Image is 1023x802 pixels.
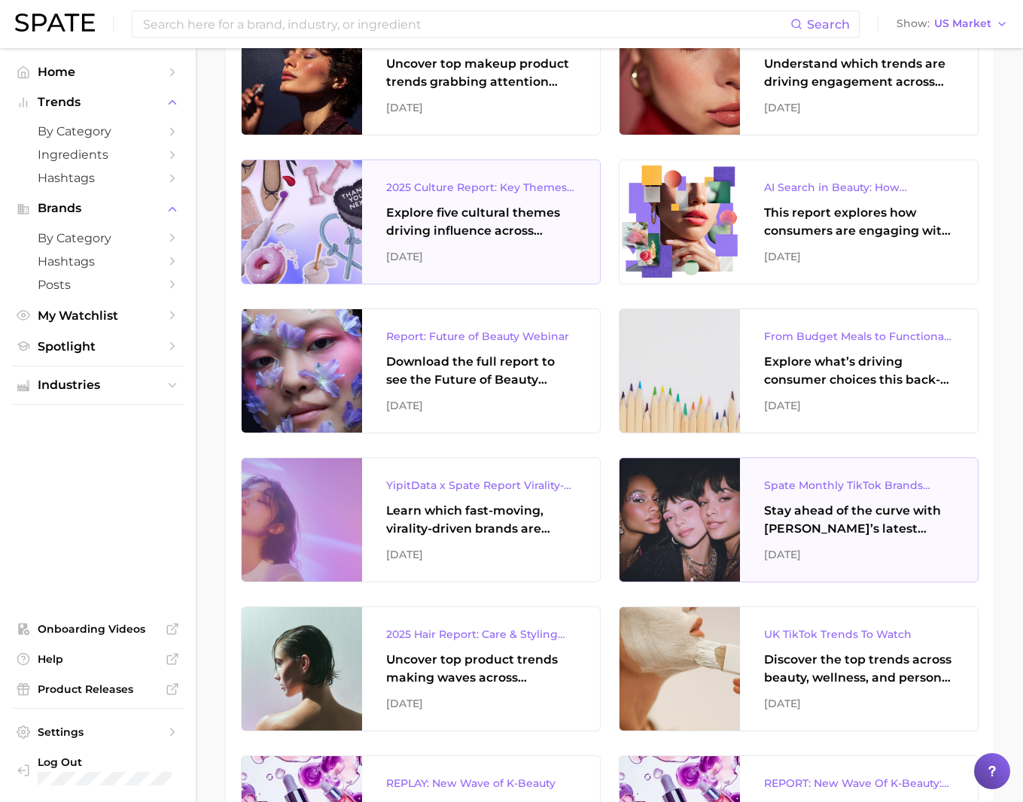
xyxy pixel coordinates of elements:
a: From Budget Meals to Functional Snacks: Food & Beverage Trends Shaping Consumer Behavior This Sch... [619,308,979,433]
div: [DATE] [764,694,954,712]
a: 2025 Culture Report: Key Themes That Are Shaping Consumer DemandExplore five cultural themes driv... [241,159,601,284]
a: Spate Monthly TikTok Brands TrackerStay ahead of the curve with [PERSON_NAME]’s latest monthly tr... [619,457,979,582]
div: From Budget Meals to Functional Snacks: Food & Beverage Trends Shaping Consumer Behavior This Sch... [764,327,954,345]
div: Report: Future of Beauty Webinar [386,327,576,345]
input: Search here for a brand, industry, or ingredient [142,11,790,37]
a: Posts [12,273,184,296]
span: by Category [38,231,158,245]
div: [DATE] [386,545,576,564]
div: Understand which trends are driving engagement across platforms in the skin, hair, makeup, and fr... [764,55,954,91]
button: Trends [12,91,184,114]
span: Posts [38,278,158,292]
span: Onboarding Videos [38,622,158,636]
div: Explore five cultural themes driving influence across beauty, food, and pop culture. [386,204,576,240]
span: Log Out [38,755,232,769]
span: US Market [934,20,991,28]
span: Home [38,65,158,79]
a: 2025 Hair Report: Care & Styling ProductsUncover top product trends making waves across platforms... [241,606,601,731]
a: Report: Future of Beauty WebinarDownload the full report to see the Future of Beauty trends we un... [241,308,601,433]
div: 2025 Culture Report: Key Themes That Are Shaping Consumer Demand [386,178,576,196]
div: Stay ahead of the curve with [PERSON_NAME]’s latest monthly tracker, spotlighting the fastest-gro... [764,502,954,538]
span: My Watchlist [38,308,158,323]
div: Learn which fast-moving, virality-driven brands are leading the pack, the risks of viral growth, ... [386,502,576,538]
a: by Category [12,226,184,250]
div: Uncover top makeup product trends grabbing attention across eye, lip, and face makeup, and the br... [386,55,576,91]
div: [DATE] [386,694,576,712]
button: Industries [12,374,184,396]
a: Product Releases [12,678,184,700]
span: Show [897,20,930,28]
a: 2025 Makeup Report: Trends and Brands to WatchUncover top makeup product trends grabbing attentio... [241,11,601,135]
div: [DATE] [386,99,576,117]
div: REPORT: New Wave Of K-Beauty: [GEOGRAPHIC_DATA]’s Trending Innovations In Skincare & Color Cosmetics [764,774,954,792]
span: Hashtags [38,171,158,185]
a: Hashtags [12,166,184,190]
div: YipitData x Spate Report Virality-Driven Brands Are Taking a Slice of the Beauty Pie [386,476,576,494]
a: YipitData x Spate Report Virality-Driven Brands Are Taking a Slice of the Beauty PieLearn which f... [241,457,601,582]
a: Hashtags [12,250,184,273]
span: Industries [38,378,158,392]
a: My Watchlist [12,304,184,327]
span: Spotlight [38,339,158,354]
div: Discover the top trends across beauty, wellness, and personal care on TikTok [GEOGRAPHIC_DATA]. [764,651,954,687]
span: Help [38,652,158,666]
a: AI Search in Beauty: How Consumers Are Using ChatGPT vs. Google SearchThis report explores how co... [619,159,979,284]
button: ShowUS Market [893,14,1012,34]
div: Uncover top product trends making waves across platforms — along with key insights into benefits,... [386,651,576,687]
button: Brands [12,197,184,220]
a: Log out. Currently logged in with e-mail julia.buonanno@dsm-firmenich.com. [12,751,184,790]
a: Settings [12,721,184,743]
a: UK TikTok Trends To WatchDiscover the top trends across beauty, wellness, and personal care on Ti... [619,606,979,731]
span: by Category [38,124,158,138]
span: Brands [38,202,158,215]
div: [DATE] [764,396,954,415]
div: 2025 Hair Report: Care & Styling Products [386,625,576,643]
span: Trends [38,96,158,109]
a: Help [12,648,184,670]
a: Ingredients [12,143,184,166]
div: [DATE] [764,545,954,564]
a: Home [12,60,184,84]
span: Search [807,17,850,32]
span: Settings [38,725,158,739]
div: Download the full report to see the Future of Beauty trends we unpacked during the webinar. [386,353,576,389]
a: Spotlight [12,335,184,358]
div: Spate Monthly TikTok Brands Tracker [764,476,954,494]
div: This report explores how consumers are engaging with AI-powered search tools — and what it means ... [764,204,954,240]
div: REPLAY: New Wave of K-Beauty [386,774,576,792]
div: [DATE] [386,396,576,415]
a: Onboarding Videos [12,618,184,640]
div: [DATE] [764,99,954,117]
a: Beauty Tracker with Popularity IndexUnderstand which trends are driving engagement across platfor... [619,11,979,135]
div: UK TikTok Trends To Watch [764,625,954,643]
a: by Category [12,120,184,143]
span: Hashtags [38,254,158,269]
img: SPATE [15,14,95,32]
div: [DATE] [386,248,576,266]
span: Ingredients [38,147,158,162]
div: Explore what’s driving consumer choices this back-to-school season From budget-friendly meals to ... [764,353,954,389]
span: Product Releases [38,682,158,696]
div: [DATE] [764,248,954,266]
div: AI Search in Beauty: How Consumers Are Using ChatGPT vs. Google Search [764,178,954,196]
